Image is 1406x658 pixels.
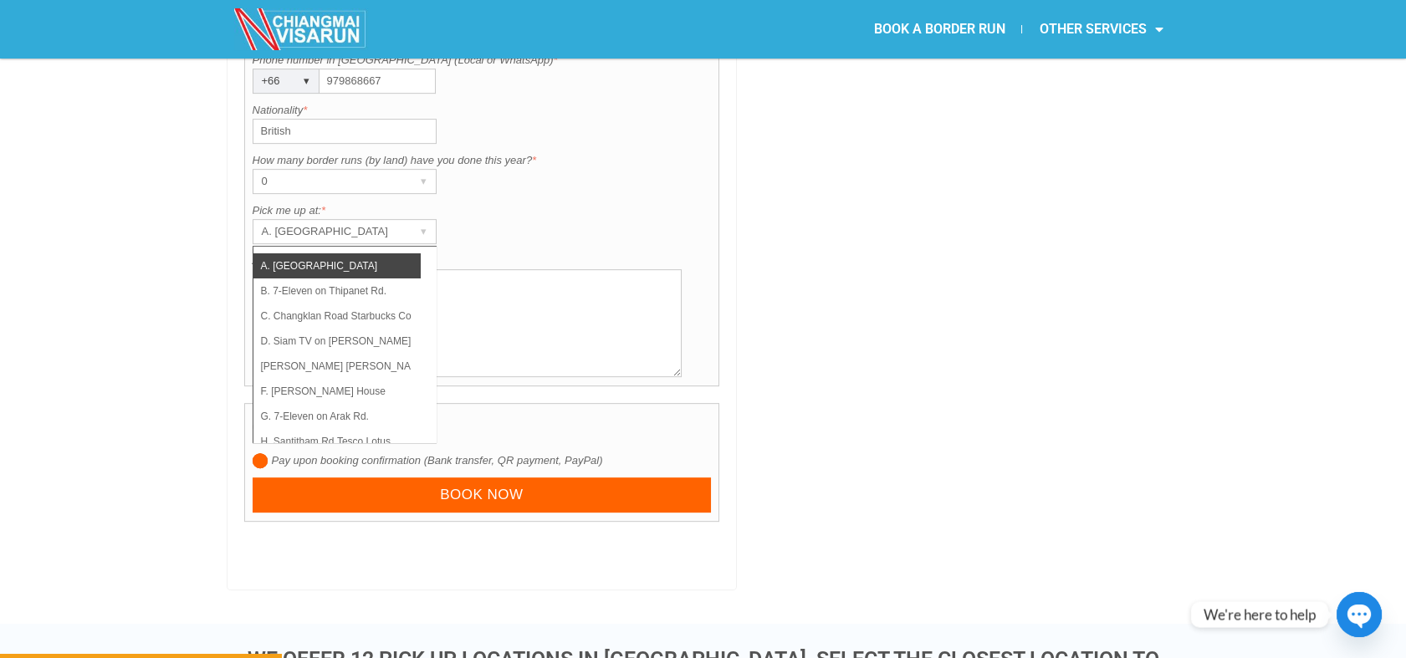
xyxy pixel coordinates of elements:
label: Additional request if any [253,252,712,269]
li: D. Siam TV on [PERSON_NAME] Rd. [253,329,421,354]
div: A. [GEOGRAPHIC_DATA] [253,220,404,243]
label: Phone number in [GEOGRAPHIC_DATA] (Local or WhatsApp) [253,52,712,69]
nav: Menu [703,10,1179,48]
div: ▾ [295,69,319,93]
div: +66 [253,69,287,93]
div: 0 [253,170,404,193]
input: Book now [253,477,712,513]
label: How many border runs (by land) have you done this year? [253,152,712,169]
li: H. Santitham Rd.Tesco Lotus [253,429,421,454]
a: OTHER SERVICES [1022,10,1179,48]
li: [PERSON_NAME] [PERSON_NAME] (Thapae) [253,354,421,379]
li: G. 7-Eleven on Arak Rd. [253,404,421,429]
div: ▾ [412,220,436,243]
li: F. [PERSON_NAME] House [253,379,421,404]
h4: Order [253,411,712,452]
li: B. 7-Eleven on Thipanet Rd. [253,278,421,303]
label: Nationality [253,102,712,119]
label: Pay upon booking confirmation (Bank transfer, QR payment, PayPal) [253,452,712,469]
a: BOOK A BORDER RUN [856,10,1021,48]
label: Pick me up at: [253,202,712,219]
li: C. Changklan Road Starbucks Coffee [253,303,421,329]
div: ▾ [412,170,436,193]
li: A. [GEOGRAPHIC_DATA] [253,253,421,278]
